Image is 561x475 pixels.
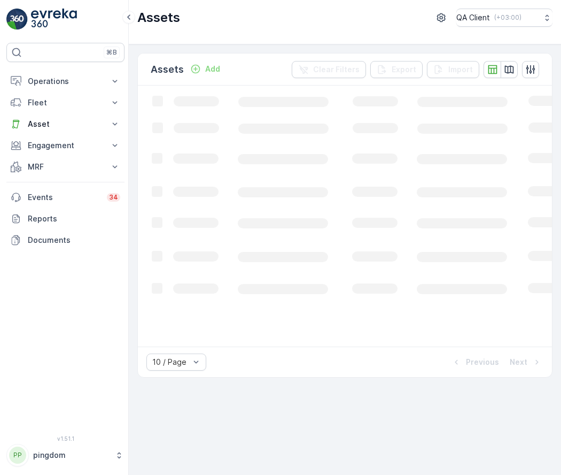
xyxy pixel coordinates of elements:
[109,193,118,202] p: 34
[137,9,180,26] p: Assets
[450,356,500,369] button: Previous
[6,435,124,442] span: v 1.51.1
[28,192,100,203] p: Events
[370,61,423,78] button: Export
[9,447,26,464] div: PP
[6,229,124,251] a: Documents
[33,450,110,461] p: pingdom
[509,356,543,369] button: Next
[28,97,103,108] p: Fleet
[6,9,28,30] img: logo
[106,48,117,57] p: ⌘B
[151,62,184,77] p: Assets
[292,61,366,78] button: Clear Filters
[205,64,220,74] p: Add
[6,208,124,229] a: Reports
[456,12,490,23] p: QA Client
[427,61,479,78] button: Import
[6,187,124,208] a: Events34
[494,13,521,22] p: ( +03:00 )
[31,9,77,30] img: logo_light-DOdMpM7g.png
[6,135,124,156] button: Engagement
[186,63,224,75] button: Add
[466,357,499,367] p: Previous
[28,235,120,246] p: Documents
[6,71,124,92] button: Operations
[6,444,124,466] button: PPpingdom
[28,119,103,129] p: Asset
[510,357,527,367] p: Next
[28,140,103,151] p: Engagement
[313,64,360,75] p: Clear Filters
[456,9,552,27] button: QA Client(+03:00)
[6,113,124,135] button: Asset
[6,92,124,113] button: Fleet
[6,156,124,178] button: MRF
[448,64,473,75] p: Import
[392,64,416,75] p: Export
[28,213,120,224] p: Reports
[28,162,103,172] p: MRF
[28,76,103,87] p: Operations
